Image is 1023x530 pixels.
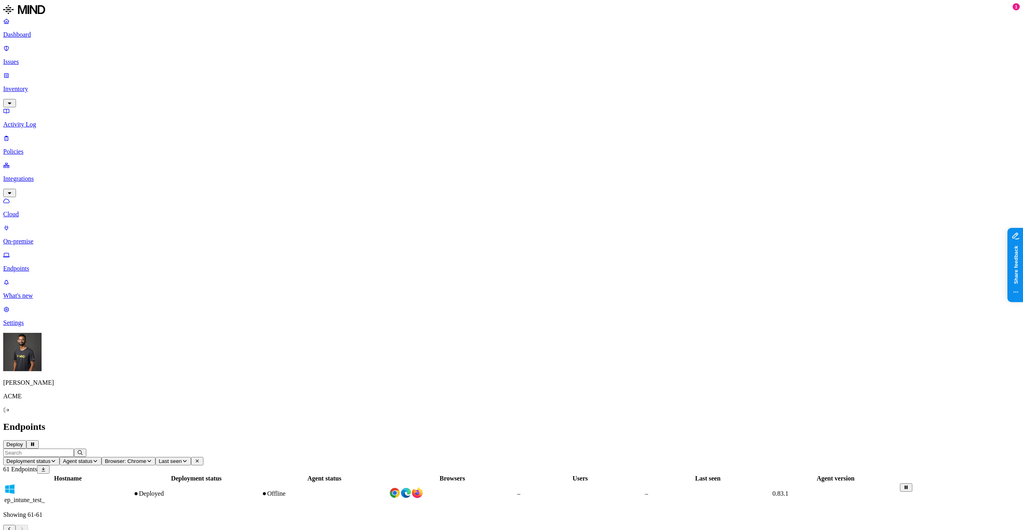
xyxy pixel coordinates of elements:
[3,333,42,371] img: Amit Cohen
[3,148,1020,155] p: Policies
[63,458,92,464] span: Agent status
[3,449,74,457] input: Search
[645,490,648,497] span: –
[3,58,1020,65] p: Issues
[3,466,37,473] span: 61 Endpoints
[3,279,1020,299] a: What's new
[645,475,771,482] div: Last seen
[389,487,400,498] img: chrome.svg
[3,134,1020,155] a: Policies
[3,72,1020,106] a: Inventory
[3,121,1020,128] p: Activity Log
[6,458,50,464] span: Deployment status
[772,490,788,497] span: 0.83.1
[1013,3,1020,10] div: 1
[4,496,45,503] span: ep_intune_test_
[3,107,1020,128] a: Activity Log
[3,3,1020,18] a: MIND
[105,458,146,464] span: Browser: Chrome
[3,31,1020,38] p: Dashboard
[3,224,1020,245] a: On-premise
[3,292,1020,299] p: What's new
[4,484,16,495] img: windows.svg
[3,393,1020,400] p: ACME
[3,421,1020,432] h2: Endpoints
[517,490,520,497] span: –
[3,265,1020,272] p: Endpoints
[3,85,1020,93] p: Inventory
[133,475,260,482] div: Deployment status
[3,211,1020,218] p: Cloud
[28,511,42,518] span: 61 - 61
[3,45,1020,65] a: Issues
[159,458,182,464] span: Last seen
[3,238,1020,245] p: On-premise
[3,511,1020,518] p: Showing
[389,475,515,482] div: Browsers
[261,490,388,497] div: Offline
[400,487,412,498] img: edge.svg
[3,175,1020,182] p: Integrations
[261,475,388,482] div: Agent status
[3,3,45,16] img: MIND
[772,475,899,482] div: Agent version
[3,162,1020,196] a: Integrations
[4,475,131,482] div: Hostname
[517,475,643,482] div: Users
[3,197,1020,218] a: Cloud
[3,18,1020,38] a: Dashboard
[3,319,1020,326] p: Settings
[412,487,423,498] img: firefox.svg
[3,306,1020,326] a: Settings
[3,251,1020,272] a: Endpoints
[3,440,26,449] button: Deploy
[133,490,260,497] div: Deployed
